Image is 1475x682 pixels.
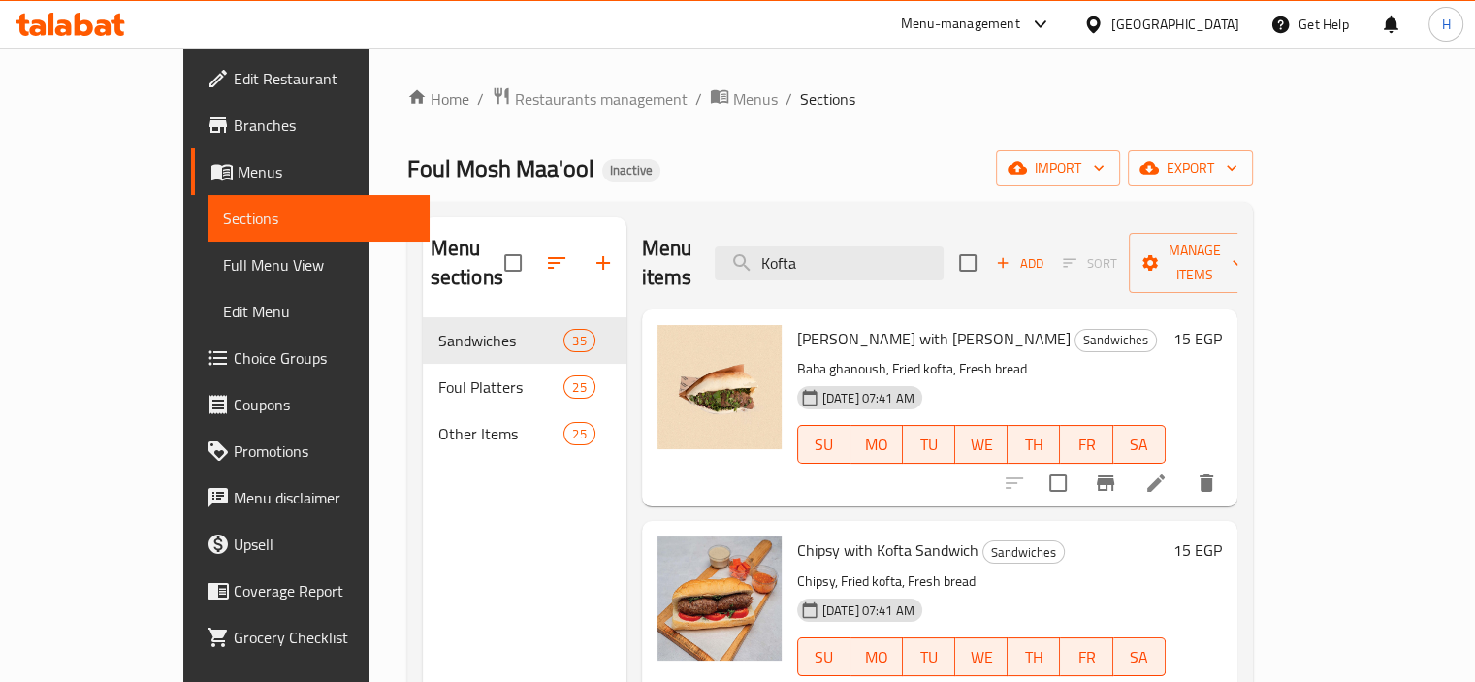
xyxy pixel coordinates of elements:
[407,87,469,111] a: Home
[1015,643,1052,671] span: TH
[710,86,778,112] a: Menus
[858,431,895,459] span: MO
[407,86,1253,112] nav: breadcrumb
[911,643,947,671] span: TU
[1082,460,1129,506] button: Branch-specific-item
[477,87,484,111] li: /
[963,643,1000,671] span: WE
[492,86,688,112] a: Restaurants management
[815,601,922,620] span: [DATE] 07:41 AM
[903,637,955,676] button: TU
[234,393,414,416] span: Coupons
[850,425,903,464] button: MO
[1113,637,1166,676] button: SA
[657,536,782,661] img: Chipsy with Kofta Sandwich
[963,431,1000,459] span: WE
[955,425,1008,464] button: WE
[191,474,430,521] a: Menu disclaimer
[191,428,430,474] a: Promotions
[580,240,626,286] button: Add section
[438,422,564,445] span: Other Items
[642,234,692,292] h2: Menu items
[208,195,430,242] a: Sections
[191,148,430,195] a: Menus
[423,309,626,465] nav: Menu sections
[858,643,895,671] span: MO
[850,637,903,676] button: MO
[1060,637,1112,676] button: FR
[208,288,430,335] a: Edit Menu
[223,300,414,323] span: Edit Menu
[564,378,593,397] span: 25
[695,87,702,111] li: /
[1074,329,1157,352] div: Sandwiches
[1011,156,1105,180] span: import
[234,486,414,509] span: Menu disclaimer
[191,55,430,102] a: Edit Restaurant
[191,102,430,148] a: Branches
[903,425,955,464] button: TU
[733,87,778,111] span: Menus
[493,243,533,283] span: Select all sections
[800,87,855,111] span: Sections
[438,329,564,352] span: Sandwiches
[657,325,782,449] img: Baba Ghanoush with Kofta Sandwich
[191,521,430,568] a: Upsell
[806,643,843,671] span: SU
[533,240,580,286] span: Sort sections
[563,375,594,399] div: items
[983,541,1064,564] span: Sandwiches
[1060,425,1112,464] button: FR
[1068,431,1105,459] span: FR
[234,67,414,90] span: Edit Restaurant
[564,425,593,443] span: 25
[563,422,594,445] div: items
[1121,431,1158,459] span: SA
[1143,156,1237,180] span: export
[407,146,594,190] span: Foul Mosh Maa'ool
[988,248,1050,278] button: Add
[191,568,430,614] a: Coverage Report
[423,410,626,457] div: Other Items25
[1441,14,1450,35] span: H
[797,324,1071,353] span: [PERSON_NAME] with [PERSON_NAME]
[1144,239,1243,287] span: Manage items
[208,242,430,288] a: Full Menu View
[191,381,430,428] a: Coupons
[797,357,1166,381] p: Baba ghanoush, Fried kofta, Fresh bread
[191,614,430,661] a: Grocery Checklist
[797,536,978,565] span: Chipsy with Kofta Sandwich
[901,13,1020,36] div: Menu-management
[1144,471,1168,495] a: Edit menu item
[431,234,504,292] h2: Menu sections
[234,626,414,649] span: Grocery Checklist
[223,253,414,276] span: Full Menu View
[911,431,947,459] span: TU
[947,243,988,283] span: Select section
[1129,233,1259,293] button: Manage items
[786,87,792,111] li: /
[1050,248,1129,278] span: Select section first
[423,364,626,410] div: Foul Platters25
[191,335,430,381] a: Choice Groups
[223,207,414,230] span: Sections
[1173,325,1222,352] h6: 15 EGP
[1111,14,1239,35] div: [GEOGRAPHIC_DATA]
[993,252,1045,275] span: Add
[1068,643,1105,671] span: FR
[797,425,850,464] button: SU
[988,248,1050,278] span: Add item
[1113,425,1166,464] button: SA
[1183,460,1230,506] button: delete
[602,159,660,182] div: Inactive
[1038,463,1078,503] span: Select to update
[955,637,1008,676] button: WE
[1173,536,1222,564] h6: 15 EGP
[1075,329,1156,351] span: Sandwiches
[797,637,850,676] button: SU
[234,114,414,137] span: Branches
[234,579,414,602] span: Coverage Report
[797,569,1166,594] p: Chipsy, Fried kofta, Fresh bread
[815,389,922,407] span: [DATE] 07:41 AM
[1008,637,1060,676] button: TH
